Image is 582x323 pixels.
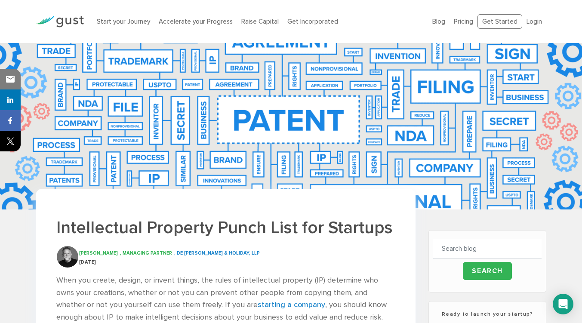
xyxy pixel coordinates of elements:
a: Pricing [454,18,473,25]
h1: Intellectual Property Punch List for Startups [56,216,395,239]
input: Search blog [433,239,542,258]
span: , DE [PERSON_NAME] & HOLIDAY, LLP [174,250,260,256]
div: Open Intercom Messenger [553,294,573,314]
span: [PERSON_NAME] [79,250,118,256]
a: Get Started [477,14,522,29]
a: Start your Journey [97,18,150,25]
input: Search [463,262,512,280]
h3: Ready to launch your startup? [433,310,542,318]
span: , MANAGING PARTNER [120,250,172,256]
a: Get Incorporated [287,18,338,25]
span: [DATE] [79,259,96,265]
a: Accelerate your Progress [159,18,233,25]
img: Gust Logo [36,16,84,28]
a: Login [527,18,542,25]
a: Blog [432,18,445,25]
a: starting a company [258,300,325,309]
a: Raise Capital [241,18,279,25]
img: Brent C.j. Britton [57,246,78,268]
